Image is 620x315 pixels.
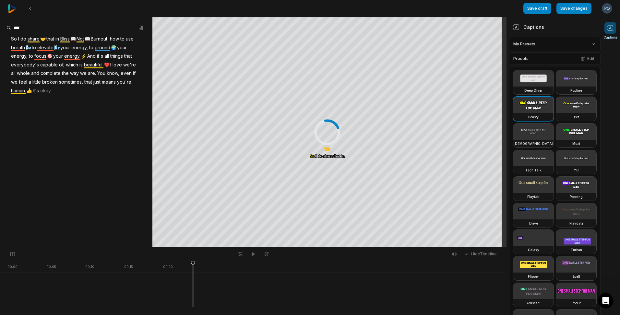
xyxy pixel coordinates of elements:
[526,300,541,306] h3: Youshaei
[40,69,61,78] span: complete
[10,87,27,95] span: human.
[574,114,579,120] h3: Pet
[10,61,40,69] span: everybody's
[106,69,120,78] span: know,
[10,35,18,43] span: So
[101,78,116,87] span: means
[574,168,579,173] h3: YC
[124,52,133,61] span: that
[85,218,110,223] span: Messages
[93,78,101,87] span: just
[46,35,55,43] span: that
[34,52,47,61] span: focus
[461,249,499,259] button: HideTimeline
[65,61,79,69] span: which
[10,69,16,78] span: all
[40,87,52,95] span: okay.
[23,22,111,28] span: Where do I find the reframing feature?
[598,293,614,309] iframe: Intercom live chat
[30,69,40,78] span: and
[53,52,64,61] span: your
[87,52,96,61] span: And
[132,69,136,78] span: if
[527,194,540,199] h3: Playfair
[110,61,112,69] span: I
[569,221,583,226] h3: Playdate
[87,69,97,78] span: are.
[579,54,596,63] button: Edit
[58,78,84,87] span: sometimes,
[31,43,37,52] span: to
[16,69,30,78] span: whole
[32,78,42,87] span: little
[62,29,84,35] div: • Just now
[7,22,20,35] img: Profile image for Sam
[79,61,83,69] span: is
[603,35,617,40] span: Captions
[64,52,81,61] span: energy.
[97,69,106,78] span: You
[61,69,69,78] span: the
[109,35,120,43] span: how
[523,3,551,14] button: Save draft
[42,78,58,87] span: broken
[60,35,70,43] span: Bliss
[556,3,591,14] button: Save changes
[32,87,40,95] span: It's
[27,35,40,43] span: share
[571,247,582,252] h3: Turban
[30,182,100,195] button: Send us a message
[28,78,32,87] span: a
[65,202,130,228] button: Messages
[37,43,54,52] span: elevate
[110,52,124,61] span: things
[20,35,27,43] span: do
[79,69,87,78] span: we
[69,69,79,78] span: way
[570,194,583,199] h3: Popping
[123,61,137,69] span: we're
[10,78,18,87] span: we
[528,114,539,120] h3: Beasty
[18,78,28,87] span: feel
[60,43,71,52] span: your
[525,168,542,173] h3: Tech Talk
[528,274,539,279] h3: Flipper
[603,22,617,40] button: Captions
[76,35,85,43] span: Not
[55,35,60,43] span: in
[112,61,123,69] span: love
[10,43,26,52] span: breath
[89,43,94,52] span: to
[572,300,581,306] h3: Pod P
[572,274,580,279] h3: Spell
[18,35,20,43] span: I
[116,78,132,87] span: you're
[40,61,58,69] span: capable
[28,52,34,61] span: to
[509,52,601,65] div: Presets
[120,69,132,78] span: even
[94,43,111,52] span: ground
[509,37,601,51] div: My Presets
[524,88,542,93] h3: Deep Diver
[570,88,582,93] h3: Popline
[8,4,17,13] img: reap
[83,61,104,69] span: beautiful.
[529,221,538,226] h3: Drive
[23,29,61,35] div: [PERSON_NAME]
[120,35,125,43] span: to
[26,218,39,223] span: Home
[528,247,539,252] h3: Galaxy
[513,24,544,30] div: Captions
[10,52,28,61] span: energy,
[104,52,110,61] span: all
[514,141,553,146] h3: [DEMOGRAPHIC_DATA]
[96,52,104,61] span: it's
[572,141,580,146] h3: Mozi
[90,35,109,43] span: Burnout,
[48,3,83,14] h1: Messages
[84,78,93,87] span: that
[71,43,89,52] span: energy,
[125,35,134,43] span: use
